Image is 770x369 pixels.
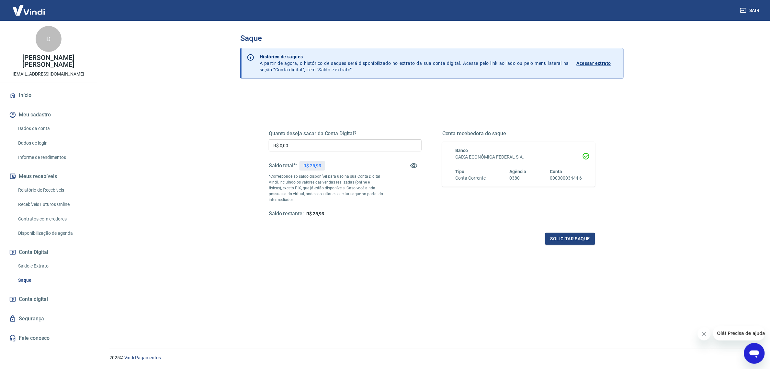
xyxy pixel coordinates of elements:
a: Informe de rendimentos [16,151,89,164]
span: Conta [550,169,562,174]
a: Saldo e Extrato [16,259,89,273]
a: Segurança [8,312,89,326]
a: Conta digital [8,292,89,306]
p: A partir de agora, o histórico de saques será disponibilizado no extrato da sua conta digital. Ac... [260,54,569,73]
a: Início [8,88,89,102]
a: Acessar extrato [577,54,618,73]
a: Vindi Pagamentos [124,355,161,360]
span: R$ 25,93 [306,211,324,216]
h6: Conta Corrente [455,175,486,182]
p: Acessar extrato [577,60,611,66]
iframe: Mensagem da empresa [713,326,765,340]
iframe: Fechar mensagem [698,327,711,340]
p: [PERSON_NAME] [PERSON_NAME] [5,54,92,68]
button: Meus recebíveis [8,169,89,184]
span: Conta digital [19,295,48,304]
p: R$ 25,93 [303,162,321,169]
a: Relatório de Recebíveis [16,184,89,197]
a: Recebíveis Futuros Online [16,198,89,211]
button: Solicitar saque [545,233,595,245]
h3: Saque [240,34,624,43]
button: Conta Digital [8,245,89,259]
a: Dados da conta [16,122,89,135]
p: Histórico de saques [260,54,569,60]
a: Contratos com credores [16,212,89,226]
span: Banco [455,148,468,153]
a: Dados de login [16,137,89,150]
a: Saque [16,274,89,287]
span: Tipo [455,169,465,174]
img: Vindi [8,0,50,20]
iframe: Botão para abrir a janela de mensagens [744,343,765,364]
a: Fale conosco [8,331,89,345]
button: Meu cadastro [8,108,89,122]
p: 2025 © [109,354,754,361]
p: [EMAIL_ADDRESS][DOMAIN_NAME] [13,71,84,77]
h6: 0380 [510,175,527,182]
a: Disponibilização de agenda [16,227,89,240]
h5: Saldo restante: [269,210,304,217]
h6: CAIXA ECONÔMICA FEDERAL S.A. [455,154,582,161]
h5: Saldo total*: [269,162,297,169]
div: D [36,26,62,52]
span: Agência [510,169,527,174]
span: Olá! Precisa de ajuda? [4,5,54,10]
button: Sair [739,5,762,17]
h6: 00030003444-6 [550,175,582,182]
h5: Conta recebedora do saque [442,130,595,137]
h5: Quanto deseja sacar da Conta Digital? [269,130,422,137]
p: *Corresponde ao saldo disponível para uso na sua Conta Digital Vindi. Incluindo os valores das ve... [269,173,383,203]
